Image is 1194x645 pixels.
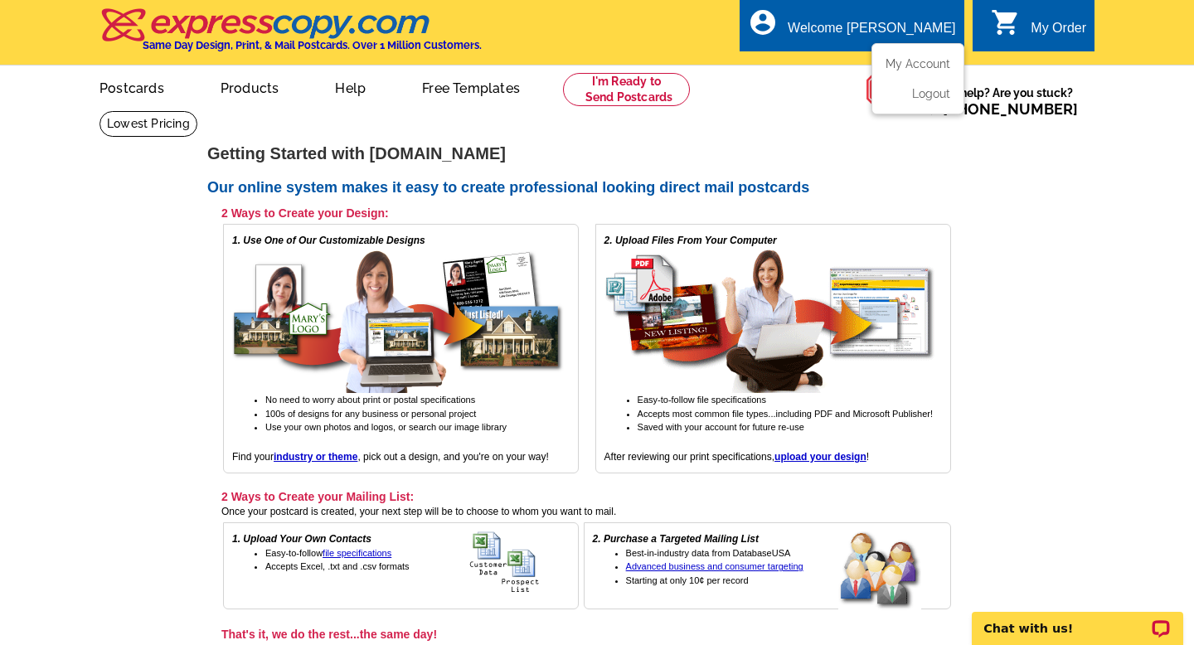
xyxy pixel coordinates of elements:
[626,548,791,558] span: Best-in-industry data from DatabaseUSA
[221,489,951,504] h3: 2 Ways to Create your Mailing List:
[638,422,804,432] span: Saved with your account for future re-use
[915,85,1086,118] span: Need help? Are you stuck?
[143,39,482,51] h4: Same Day Design, Print, & Mail Postcards. Over 1 Million Customers.
[99,20,482,51] a: Same Day Design, Print, & Mail Postcards. Over 1 Million Customers.
[265,548,391,558] span: Easy-to-follow
[788,21,955,44] div: Welcome [PERSON_NAME]
[1031,21,1086,44] div: My Order
[626,575,749,585] span: Starting at only 10¢ per record
[265,422,507,432] span: Use your own photos and logos, or search our image library
[604,248,936,393] img: upload your own design for free
[221,627,976,642] h3: That's it, we do the rest...the same day!
[323,548,391,558] a: file specifications
[232,248,564,393] img: free online postcard designs
[912,87,950,100] a: Logout
[991,18,1086,39] a: shopping_cart My Order
[915,100,1078,118] span: Call
[221,206,951,221] h3: 2 Ways to Create your Design:
[265,409,476,419] span: 100s of designs for any business or personal project
[626,561,803,571] a: Advanced business and consumer targeting
[604,451,869,463] span: After reviewing our print specifications, !
[943,100,1078,118] a: [PHONE_NUMBER]
[748,7,778,37] i: account_circle
[207,179,987,197] h2: Our online system makes it easy to create professional looking direct mail postcards
[232,533,371,545] em: 1. Upload Your Own Contacts
[866,65,915,114] img: help
[396,67,546,106] a: Free Templates
[886,57,950,70] a: My Account
[207,145,987,162] h1: Getting Started with [DOMAIN_NAME]
[232,235,425,246] em: 1. Use One of Our Customizable Designs
[232,451,549,463] span: Find your , pick out a design, and you're on your way!
[194,67,306,106] a: Products
[604,235,777,246] em: 2. Upload Files From Your Computer
[961,593,1194,645] iframe: LiveChat chat widget
[265,395,475,405] span: No need to worry about print or postal specifications
[265,561,410,571] span: Accepts Excel, .txt and .csv formats
[221,506,616,517] span: Once your postcard is created, your next step will be to choose to whom you want to mail.
[308,67,392,106] a: Help
[774,451,866,463] a: upload your design
[593,533,759,545] em: 2. Purchase a Targeted Mailing List
[991,7,1021,37] i: shopping_cart
[274,451,357,463] a: industry or theme
[73,67,191,106] a: Postcards
[638,409,933,419] span: Accepts most common file types...including PDF and Microsoft Publisher!
[638,395,766,405] span: Easy-to-follow file specifications
[469,531,570,594] img: upload your own address list for free
[838,531,942,611] img: buy a targeted mailing list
